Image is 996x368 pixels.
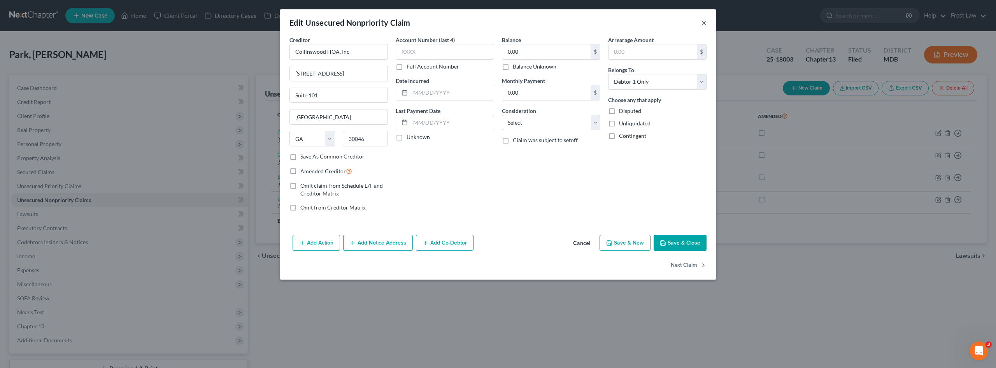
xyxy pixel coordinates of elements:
span: Creditor [289,37,310,43]
button: Save & Close [654,235,707,251]
input: 0.00 [608,44,697,59]
input: 0.00 [502,44,591,59]
input: Apt, Suite, etc... [290,88,388,103]
span: Omit claim from Schedule E/F and Creditor Matrix [300,182,383,197]
label: Consideration [502,107,536,115]
span: 3 [985,342,992,348]
input: Enter zip... [343,131,388,146]
input: MM/DD/YYYY [410,85,494,100]
span: Belongs To [608,67,634,73]
div: $ [591,85,600,100]
input: 0.00 [502,85,591,100]
label: Unknown [407,133,430,141]
span: Disputed [619,107,641,114]
label: Account Number (last 4) [396,36,455,44]
label: Choose any that apply [608,96,661,104]
button: Save & New [600,235,651,251]
input: Enter city... [290,109,388,124]
label: Balance Unknown [513,63,556,70]
label: Arrearage Amount [608,36,654,44]
label: Save As Common Creditor [300,153,365,160]
label: Monthly Payment [502,77,545,85]
iframe: Intercom live chat [970,342,988,360]
button: Add Co-Debtor [416,235,473,251]
div: $ [697,44,706,59]
span: Contingent [619,132,646,139]
button: Add Action [293,235,340,251]
input: Search creditor by name... [289,44,388,60]
label: Last Payment Date [396,107,440,115]
input: MM/DD/YYYY [410,115,494,130]
input: XXXX [396,44,494,60]
span: Unliquidated [619,120,651,127]
div: $ [591,44,600,59]
label: Date Incurred [396,77,429,85]
label: Balance [502,36,521,44]
span: Omit from Creditor Matrix [300,204,366,211]
span: Claim was subject to setoff [513,137,578,143]
button: Add Notice Address [343,235,413,251]
button: Cancel [567,236,596,251]
input: Enter address... [290,66,388,81]
span: Amended Creditor [300,168,346,174]
div: Edit Unsecured Nonpriority Claim [289,17,410,28]
button: Next Claim [671,257,707,273]
button: × [701,18,707,27]
label: Full Account Number [407,63,459,70]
